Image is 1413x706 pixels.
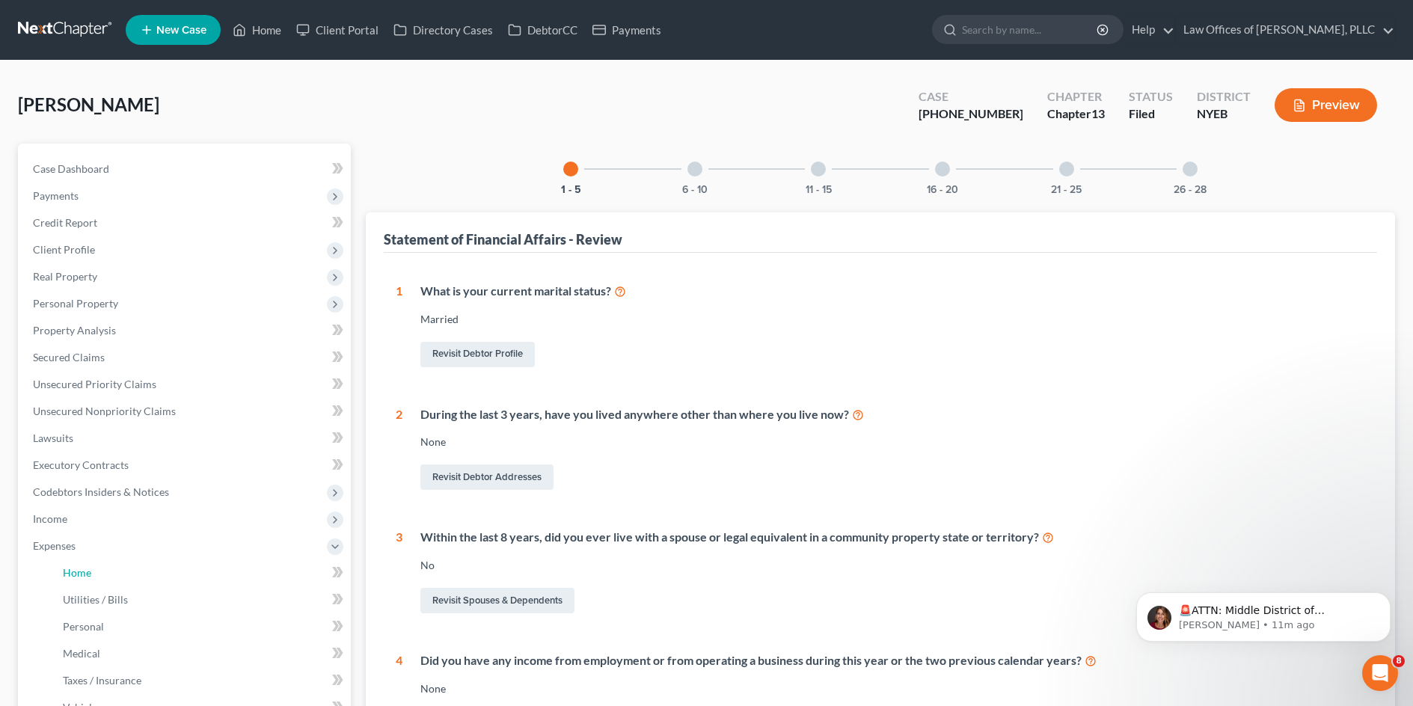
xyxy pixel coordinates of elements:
[561,185,581,195] button: 1 - 5
[289,16,386,43] a: Client Portal
[51,667,351,694] a: Taxes / Insurance
[33,351,105,363] span: Secured Claims
[384,230,622,248] div: Statement of Financial Affairs - Review
[1174,185,1207,195] button: 26 - 28
[682,185,708,195] button: 6 - 10
[21,452,351,479] a: Executory Contracts
[386,16,500,43] a: Directory Cases
[420,464,554,490] a: Revisit Debtor Addresses
[156,25,206,36] span: New Case
[585,16,669,43] a: Payments
[420,312,1365,327] div: Married
[396,283,402,370] div: 1
[1176,16,1394,43] a: Law Offices of [PERSON_NAME], PLLC
[420,681,1365,696] div: None
[63,620,104,633] span: Personal
[21,344,351,371] a: Secured Claims
[1362,655,1398,691] iframe: Intercom live chat
[21,156,351,182] a: Case Dashboard
[63,593,128,606] span: Utilities / Bills
[420,342,535,367] a: Revisit Debtor Profile
[21,425,351,452] a: Lawsuits
[1047,105,1105,123] div: Chapter
[51,640,351,667] a: Medical
[33,432,73,444] span: Lawsuits
[51,559,351,586] a: Home
[396,529,402,616] div: 3
[63,674,141,687] span: Taxes / Insurance
[33,485,169,498] span: Codebtors Insiders & Notices
[919,88,1023,105] div: Case
[1197,88,1251,105] div: District
[420,558,1365,573] div: No
[420,588,574,613] a: Revisit Spouses & Dependents
[1047,88,1105,105] div: Chapter
[21,371,351,398] a: Unsecured Priority Claims
[63,647,100,660] span: Medical
[1124,16,1174,43] a: Help
[500,16,585,43] a: DebtorCC
[33,189,79,202] span: Payments
[33,512,67,525] span: Income
[1129,105,1173,123] div: Filed
[21,209,351,236] a: Credit Report
[919,105,1023,123] div: [PHONE_NUMBER]
[33,539,76,552] span: Expenses
[1393,655,1405,667] span: 8
[33,378,156,390] span: Unsecured Priority Claims
[21,317,351,344] a: Property Analysis
[51,586,351,613] a: Utilities / Bills
[420,406,1365,423] div: During the last 3 years, have you lived anywhere other than where you live now?
[962,16,1099,43] input: Search by name...
[1091,106,1105,120] span: 13
[396,406,402,494] div: 2
[927,185,958,195] button: 16 - 20
[1129,88,1173,105] div: Status
[33,216,97,229] span: Credit Report
[33,270,97,283] span: Real Property
[1197,105,1251,123] div: NYEB
[33,405,176,417] span: Unsecured Nonpriority Claims
[18,93,159,115] span: [PERSON_NAME]
[225,16,289,43] a: Home
[1275,88,1377,122] button: Preview
[806,185,832,195] button: 11 - 15
[63,566,91,579] span: Home
[420,652,1365,669] div: Did you have any income from employment or from operating a business during this year or the two ...
[33,162,109,175] span: Case Dashboard
[51,613,351,640] a: Personal
[420,435,1365,449] div: None
[33,297,118,310] span: Personal Property
[33,324,116,337] span: Property Analysis
[420,283,1365,300] div: What is your current marital status?
[1051,185,1082,195] button: 21 - 25
[33,243,95,256] span: Client Profile
[420,529,1365,546] div: Within the last 8 years, did you ever live with a spouse or legal equivalent in a community prope...
[21,398,351,425] a: Unsecured Nonpriority Claims
[1114,561,1413,666] iframe: Intercom notifications message
[33,458,129,471] span: Executory Contracts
